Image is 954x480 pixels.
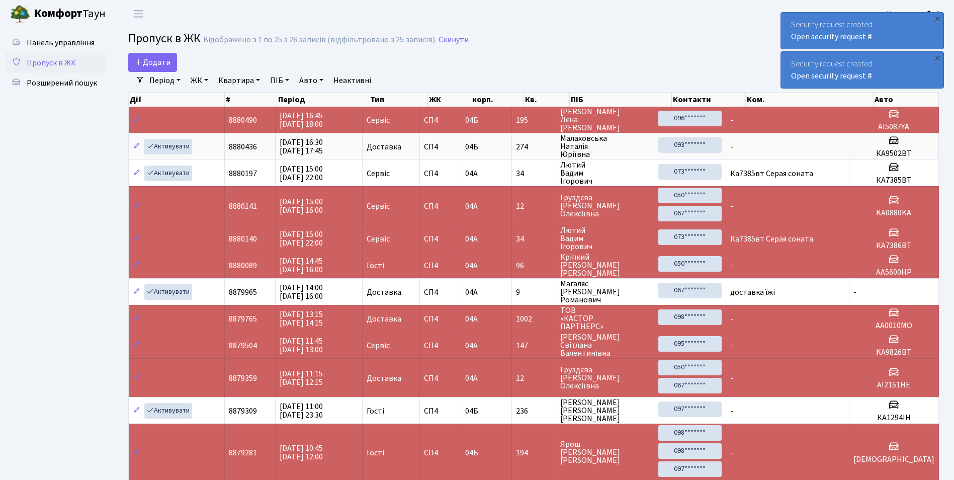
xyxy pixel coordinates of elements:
span: СП4 [424,170,457,178]
a: ЖК [187,72,212,89]
span: - [730,201,733,212]
span: ТОВ «КАСТОР ПАРТНЕРС» [560,306,650,331]
span: Ка7385вт Серая соната [730,233,813,245]
span: СП4 [424,288,457,296]
span: 12 [516,374,551,382]
span: 04А [465,260,478,271]
a: Розширений пошук [5,73,106,93]
span: Ка7385вт Серая соната [730,168,813,179]
span: Груздєва [PERSON_NAME] Олексіївна [560,366,650,390]
span: - [730,141,733,152]
th: Кв. [524,93,570,107]
span: 8879965 [229,287,257,298]
span: [DATE] 11:15 [DATE] 12:15 [280,368,323,388]
span: [DATE] 15:00 [DATE] 22:00 [280,229,323,249]
th: ЖК [428,93,471,107]
span: 04А [465,373,478,384]
div: × [932,14,942,24]
span: Доставка [367,288,401,296]
span: 04А [465,287,478,298]
span: 34 [516,235,551,243]
span: 195 [516,116,551,124]
a: Квартира [214,72,264,89]
span: 8879504 [229,340,257,351]
span: СП4 [424,374,457,382]
span: 34 [516,170,551,178]
span: [PERSON_NAME] Лєна [PERSON_NAME] [560,108,650,132]
span: Сервіс [367,342,390,350]
h5: КА1294ІН [853,413,934,423]
span: 04А [465,201,478,212]
h5: КА7385ВТ [853,176,934,185]
span: СП4 [424,235,457,243]
span: Малаховська Наталія Юріївна [560,134,650,158]
span: Розширений пошук [27,77,97,89]
h5: АА5600НР [853,268,934,277]
span: 04А [465,233,478,245]
div: Security request created [781,13,943,49]
b: Комфорт [34,6,82,22]
h5: [DEMOGRAPHIC_DATA] [853,455,934,464]
span: 236 [516,407,551,415]
span: Ярош [PERSON_NAME] [PERSON_NAME] [560,440,650,464]
span: [DATE] 16:45 [DATE] 18:00 [280,110,323,130]
span: 8879281 [229,447,257,458]
span: СП4 [424,315,457,323]
span: Пропуск в ЖК [128,30,201,47]
span: Сервіс [367,202,390,210]
a: Період [145,72,185,89]
th: Авто [874,93,939,107]
span: Сервіс [367,235,390,243]
span: 8879765 [229,313,257,325]
b: Консьєрж б. 4. [886,9,942,20]
h5: КА9502ВТ [853,149,934,158]
span: 8879309 [229,406,257,417]
h5: АА0010МО [853,321,934,331]
h5: AI2151HE [853,380,934,390]
th: # [225,93,277,107]
a: Пропуск в ЖК [5,53,106,73]
span: 04Б [465,115,478,126]
span: Кріпкий [PERSON_NAME] [PERSON_NAME] [560,253,650,277]
span: СП4 [424,342,457,350]
span: - [730,313,733,325]
span: 12 [516,202,551,210]
span: 274 [516,143,551,151]
span: Гості [367,449,384,457]
span: СП4 [424,202,457,210]
span: [PERSON_NAME] [PERSON_NAME] [PERSON_NAME] [560,398,650,423]
span: - [730,260,733,271]
button: Переключити навігацію [126,6,151,22]
a: Open security request # [791,70,872,82]
span: [DATE] 16:30 [DATE] 17:45 [280,137,323,156]
span: Пропуск в ЖК [27,57,76,68]
th: Період [277,93,369,107]
span: 96 [516,262,551,270]
span: Доставка [367,374,401,382]
span: [PERSON_NAME] Світлана Валентинівна [560,333,650,357]
a: Консьєрж б. 4. [886,8,942,20]
span: Гості [367,262,384,270]
span: [DATE] 10:45 [DATE] 12:00 [280,443,323,462]
span: [DATE] 11:45 [DATE] 13:00 [280,336,323,355]
a: Авто [295,72,327,89]
span: 194 [516,449,551,457]
div: × [932,53,942,63]
a: Активувати [144,284,192,300]
span: 04Б [465,447,478,458]
span: - [730,406,733,417]
th: корп. [471,93,524,107]
h5: KA0880KA [853,208,934,218]
span: доставка їжі [730,287,775,298]
a: Скинути [439,35,469,45]
span: Лютий Вадим Ігорович [560,226,650,251]
span: Сервіс [367,116,390,124]
a: Активувати [144,166,192,181]
span: СП4 [424,407,457,415]
span: 1002 [516,315,551,323]
span: СП4 [424,143,457,151]
th: Дії [129,93,225,107]
span: 04А [465,168,478,179]
h5: KA9826BT [853,348,934,357]
div: Security request created [781,52,943,88]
